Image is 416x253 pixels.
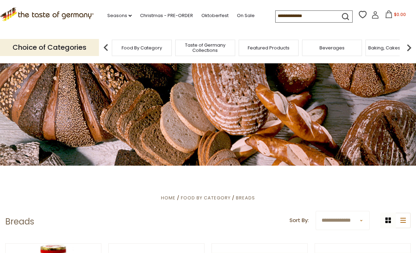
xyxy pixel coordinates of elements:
[107,12,132,19] a: Seasons
[181,195,231,201] a: Food By Category
[319,45,345,50] a: Beverages
[5,216,34,227] h1: Breads
[177,42,233,53] a: Taste of Germany Collections
[140,12,193,19] a: Christmas - PRE-ORDER
[99,41,113,55] img: previous arrow
[248,45,290,50] a: Featured Products
[402,41,416,55] img: next arrow
[201,12,229,19] a: Oktoberfest
[122,45,162,50] a: Food By Category
[380,10,410,21] button: $0.00
[290,216,309,225] label: Sort By:
[237,12,255,19] a: On Sale
[161,195,176,201] a: Home
[394,11,406,17] span: $0.00
[236,195,255,201] a: Breads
